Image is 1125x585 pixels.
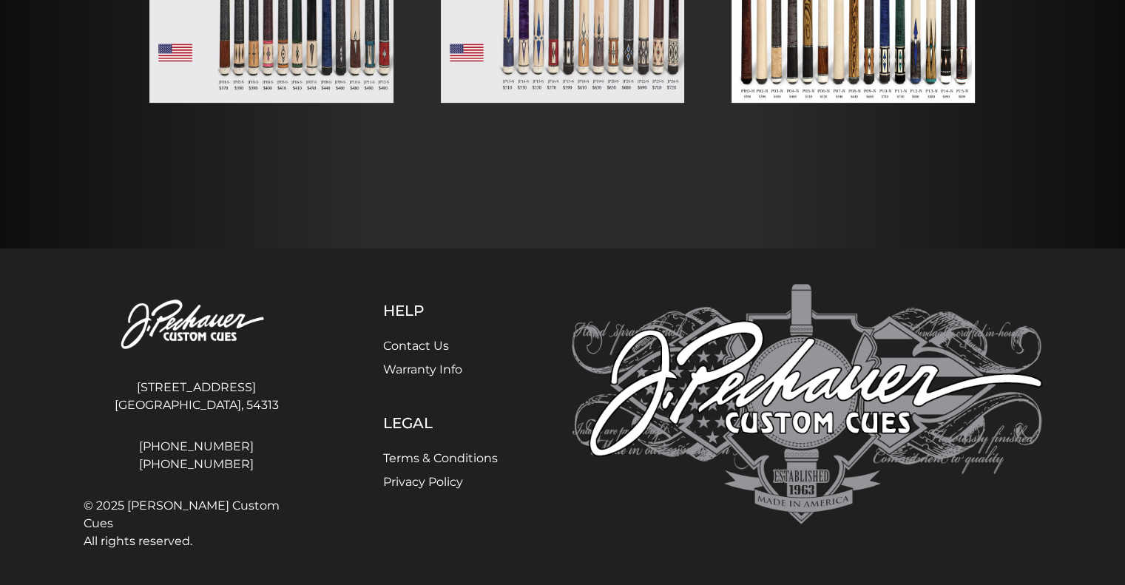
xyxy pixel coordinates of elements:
[84,373,310,420] address: [STREET_ADDRESS] [GEOGRAPHIC_DATA], 54313
[84,456,310,473] a: [PHONE_NUMBER]
[383,414,498,432] h5: Legal
[383,451,498,465] a: Terms & Conditions
[383,339,449,353] a: Contact Us
[84,497,310,550] span: © 2025 [PERSON_NAME] Custom Cues All rights reserved.
[84,438,310,456] a: [PHONE_NUMBER]
[383,475,463,489] a: Privacy Policy
[572,284,1042,524] img: Pechauer Custom Cues
[383,362,462,376] a: Warranty Info
[383,302,498,319] h5: Help
[84,284,310,366] img: Pechauer Custom Cues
